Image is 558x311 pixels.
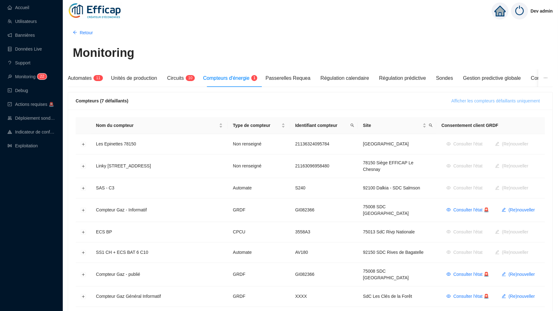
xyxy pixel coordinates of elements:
[81,294,86,299] button: Développer la ligne
[96,76,98,80] span: 1
[502,208,506,212] span: edit
[167,75,184,81] span: Circuits
[98,76,100,80] span: 1
[428,121,434,130] span: search
[453,271,489,278] span: Consulter l'état 🚨
[363,250,424,255] span: 92150 SDC Rives de Bagatelle
[8,74,45,79] a: monitorMonitoring22
[290,134,358,155] td: 21136324095784
[228,286,290,307] td: GRDF
[290,243,358,263] td: AV180
[96,141,136,146] span: Les Epinettes 78150
[8,88,28,93] a: codeDebug
[363,269,409,280] span: 75008 SDC [GEOGRAPHIC_DATA]
[228,117,290,134] th: Type de compteur
[81,208,86,213] button: Développer la ligne
[539,69,553,87] button: ellipsis
[502,272,506,276] span: edit
[531,74,547,82] div: Confort
[73,46,134,60] h1: Monitoring
[447,294,451,298] span: eye
[8,60,30,65] a: questionSupport
[228,155,290,178] td: Non renseigné
[379,74,426,82] div: Régulation prédictive
[363,185,420,190] span: 92100 Dalkia - SDC Salmson
[363,294,412,299] span: SdC Les Clés de la Forêt
[81,164,86,169] button: Développer la ligne
[351,123,354,127] span: search
[490,183,534,193] button: (Re)nouveller
[544,76,548,80] span: ellipsis
[497,205,540,215] button: (Re)nouveller
[8,143,38,148] a: slidersExploitation
[96,250,148,255] span: SS1 CH + ECS BAT 6 C10
[442,227,488,237] button: Consulter l'état
[8,19,37,24] a: teamUtilisateurs
[233,122,280,129] span: Type de compteur
[81,230,86,235] button: Développer la ligne
[495,5,506,17] span: home
[8,33,35,38] a: notificationBannières
[91,117,228,134] th: Nom du compteur
[68,28,98,38] button: Retour
[497,270,540,280] button: (Re)nouveller
[188,76,190,80] span: 1
[266,75,310,81] span: Passerelles Requea
[429,123,433,127] span: search
[509,271,535,278] span: (Re)nouveller
[442,139,488,149] button: Consulter l'état
[81,142,86,147] button: Développer la ligne
[436,74,453,82] div: Sondes
[76,98,128,103] span: Compteurs (7 défaillants)
[442,270,494,280] button: Consulter l'état 🚨
[490,161,534,171] button: (Re)nouveller
[190,76,193,80] span: 0
[254,76,256,80] span: 1
[290,155,358,178] td: 21163096958480
[81,272,86,277] button: Développer la ligne
[251,75,257,81] sup: 1
[447,272,451,276] span: eye
[509,293,535,300] span: (Re)nouveller
[81,186,86,191] button: Développer la ligne
[228,199,290,222] td: GRDF
[511,3,528,19] img: power
[186,75,195,81] sup: 10
[453,207,489,213] span: Consulter l'état 🚨
[15,102,54,107] span: Actions requises 🚨
[437,117,545,134] th: Consentement client GRDF
[228,178,290,199] td: Automate
[96,122,218,129] span: Nom du compteur
[453,293,489,300] span: Consulter l'état 🚨
[442,205,494,215] button: Consulter l'état 🚨
[497,292,540,302] button: (Re)nouveller
[321,74,369,82] div: Régulation calendaire
[290,222,358,243] td: 3558A3
[40,74,42,79] span: 2
[363,229,415,234] span: 75013 SdC Rivp Nationale
[442,248,488,258] button: Consulter l'état
[358,117,437,134] th: Site
[349,121,356,130] span: search
[442,183,488,193] button: Consulter l'état
[68,75,92,81] span: Automates
[363,122,421,129] span: Site
[8,102,12,106] span: check-square
[111,75,157,81] span: Unités de production
[228,134,290,155] td: Non renseigné
[8,46,42,52] a: databaseDonnées Live
[490,227,534,237] button: (Re)nouveller
[8,129,55,134] a: heat-mapIndicateur de confort
[96,229,112,234] span: ECS BP
[81,250,86,255] button: Développer la ligne
[290,199,358,222] td: GI082366
[290,286,358,307] td: XXXX
[295,122,348,129] span: Identifiant compteur
[96,207,147,212] span: Compteur Gaz - Informatif
[290,263,358,286] td: GI082366
[509,207,535,213] span: (Re)nouveller
[42,74,44,79] span: 2
[96,272,140,277] span: Compteur Gaz - publié
[452,98,540,104] span: Afficher les compteurs défaillants uniquement
[94,75,103,81] sup: 11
